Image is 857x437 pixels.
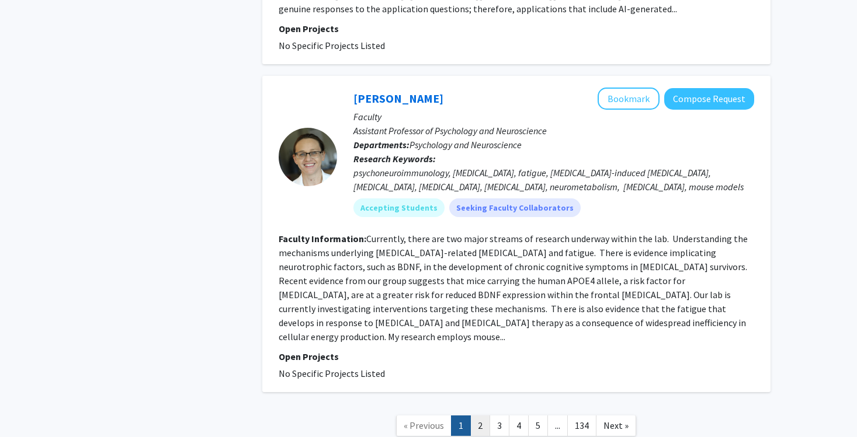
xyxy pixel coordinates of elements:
p: Assistant Professor of Psychology and Neuroscience [353,124,754,138]
a: 134 [567,415,596,436]
span: Psychology and Neuroscience [410,139,522,151]
a: 3 [490,415,509,436]
a: 5 [528,415,548,436]
p: Open Projects [279,22,754,36]
p: Faculty [353,110,754,124]
b: Departments: [353,139,410,151]
button: Compose Request to Elisabeth Vichaya [664,88,754,110]
span: No Specific Projects Listed [279,40,385,51]
a: [PERSON_NAME] [353,91,443,106]
span: Next » [603,419,629,431]
span: No Specific Projects Listed [279,368,385,379]
b: Research Keywords: [353,153,436,165]
span: ... [555,419,560,431]
a: 1 [451,415,471,436]
iframe: Chat [9,384,50,428]
span: « Previous [404,419,444,431]
a: 2 [470,415,490,436]
fg-read-more: Currently, there are two major streams of research underway within the lab. Understanding the mec... [279,233,748,342]
a: 4 [509,415,529,436]
a: Next [596,415,636,436]
mat-chip: Accepting Students [353,198,445,217]
p: Open Projects [279,349,754,363]
div: psychoneuroimmunology, [MEDICAL_DATA], fatigue, [MEDICAL_DATA]-induced [MEDICAL_DATA], [MEDICAL_D... [353,166,754,194]
button: Add Elisabeth Vichaya to Bookmarks [598,88,660,110]
a: Previous Page [396,415,452,436]
mat-chip: Seeking Faculty Collaborators [449,198,581,217]
b: Faculty Information: [279,233,366,244]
